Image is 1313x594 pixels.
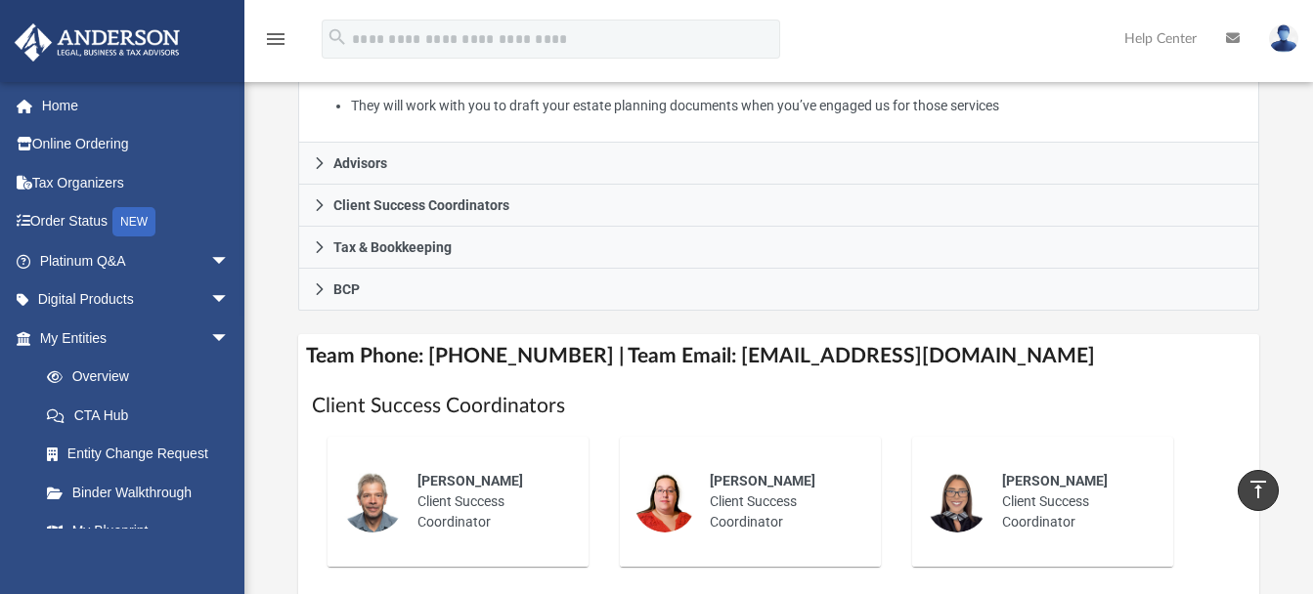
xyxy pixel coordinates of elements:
[926,470,988,532] img: thumbnail
[27,473,259,512] a: Binder Walkthrough
[298,227,1260,269] a: Tax & Bookkeeping
[333,282,360,296] span: BCP
[298,334,1260,378] h4: Team Phone: [PHONE_NUMBER] | Team Email: [EMAIL_ADDRESS][DOMAIN_NAME]
[710,473,815,488] span: [PERSON_NAME]
[333,240,452,254] span: Tax & Bookkeeping
[404,457,575,546] div: Client Success Coordinator
[112,207,155,236] div: NEW
[14,280,259,319] a: Digital Productsarrow_drop_down
[14,125,259,164] a: Online Ordering
[27,512,249,551] a: My Blueprint
[14,202,259,242] a: Order StatusNEW
[264,37,287,51] a: menu
[351,94,1246,118] li: They will work with you to draft your estate planning documents when you’ve engaged us for those ...
[327,26,348,48] i: search
[298,143,1260,185] a: Advisors
[333,156,387,170] span: Advisors
[27,358,259,397] a: Overview
[1269,24,1298,53] img: User Pic
[264,27,287,51] i: menu
[298,269,1260,311] a: BCP
[696,457,867,546] div: Client Success Coordinator
[14,86,259,125] a: Home
[14,318,259,358] a: My Entitiesarrow_drop_down
[1002,473,1108,488] span: [PERSON_NAME]
[210,280,249,320] span: arrow_drop_down
[988,457,1160,546] div: Client Success Coordinator
[27,435,259,474] a: Entity Change Request
[27,396,259,435] a: CTA Hub
[14,163,259,202] a: Tax Organizers
[298,185,1260,227] a: Client Success Coordinators
[14,241,259,280] a: Platinum Q&Aarrow_drop_down
[341,470,404,532] img: thumbnail
[1238,470,1279,511] a: vertical_align_top
[634,470,696,532] img: thumbnail
[417,473,523,488] span: [PERSON_NAME]
[312,392,1247,420] h1: Client Success Coordinators
[9,23,186,62] img: Anderson Advisors Platinum Portal
[210,318,249,359] span: arrow_drop_down
[333,198,509,212] span: Client Success Coordinators
[210,241,249,281] span: arrow_drop_down
[1247,478,1270,501] i: vertical_align_top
